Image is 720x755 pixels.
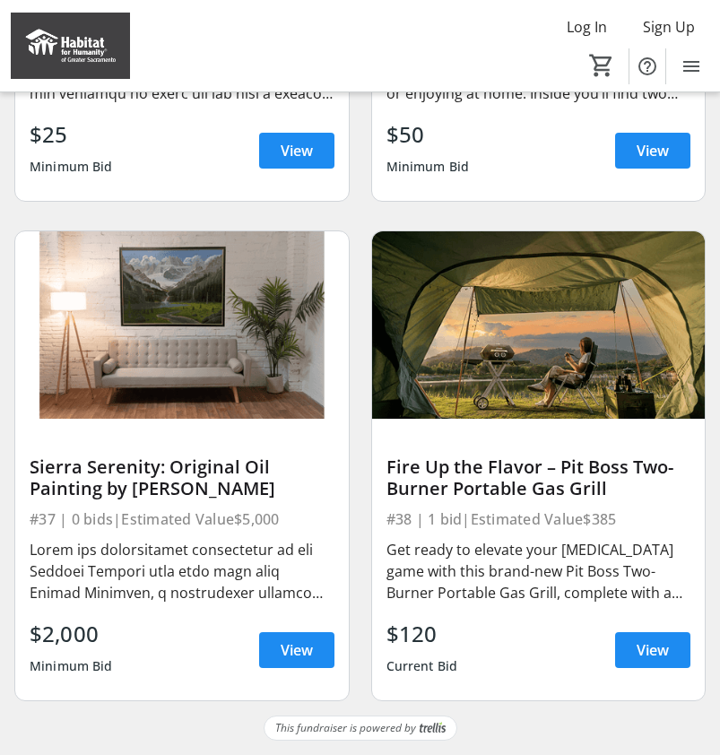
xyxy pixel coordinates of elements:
[567,16,607,38] span: Log In
[386,507,691,532] div: #38 | 1 bid | Estimated Value $385
[30,539,334,603] div: Lorem ips dolorsitamet consectetur ad eli Seddoei Tempori utla etdo magn aliq Enimad Minimven, q ...
[30,507,334,532] div: #37 | 0 bids | Estimated Value $5,000
[386,456,691,499] div: Fire Up the Flavor – Pit Boss Two-Burner Portable Gas Grill
[552,13,621,41] button: Log In
[30,151,113,183] div: Minimum Bid
[386,539,691,603] div: Get ready to elevate your [MEDICAL_DATA] game with this brand-new Pit Boss Two-Burner Portable Ga...
[386,151,470,183] div: Minimum Bid
[386,618,458,650] div: $120
[30,118,113,151] div: $25
[615,133,690,169] a: View
[586,49,618,82] button: Cart
[30,650,113,682] div: Minimum Bid
[629,13,709,41] button: Sign Up
[281,140,313,161] span: View
[637,639,669,661] span: View
[673,48,709,84] button: Menu
[386,118,470,151] div: $50
[30,456,334,499] div: Sierra Serenity: Original Oil Painting by [PERSON_NAME]
[637,140,669,161] span: View
[30,618,113,650] div: $2,000
[15,231,349,419] img: Sierra Serenity: Original Oil Painting by Tom Sorenson
[259,632,334,668] a: View
[420,722,446,734] img: Trellis Logo
[372,231,706,419] img: Fire Up the Flavor – Pit Boss Two-Burner Portable Gas Grill
[386,650,458,682] div: Current Bid
[615,632,690,668] a: View
[643,16,695,38] span: Sign Up
[281,639,313,661] span: View
[629,48,665,84] button: Help
[11,13,130,80] img: Habitat for Humanity of Greater Sacramento's Logo
[275,720,416,736] span: This fundraiser is powered by
[259,133,334,169] a: View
